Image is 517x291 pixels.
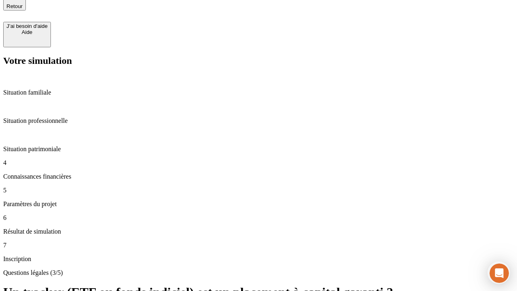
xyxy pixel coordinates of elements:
[3,255,514,263] p: Inscription
[3,22,51,47] button: J’ai besoin d'aideAide
[490,264,509,283] iframe: Intercom live chat
[3,89,514,96] p: Situation familiale
[6,29,48,35] div: Aide
[6,3,23,9] span: Retour
[3,200,514,208] p: Paramètres du projet
[6,23,48,29] div: J’ai besoin d'aide
[488,261,510,284] iframe: Intercom live chat discovery launcher
[3,145,514,153] p: Situation patrimoniale
[3,159,514,167] p: 4
[3,228,514,235] p: Résultat de simulation
[3,187,514,194] p: 5
[3,173,514,180] p: Connaissances financières
[3,214,514,221] p: 6
[3,269,514,276] p: Questions légales (3/5)
[3,117,514,124] p: Situation professionnelle
[3,55,514,66] h2: Votre simulation
[3,242,514,249] p: 7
